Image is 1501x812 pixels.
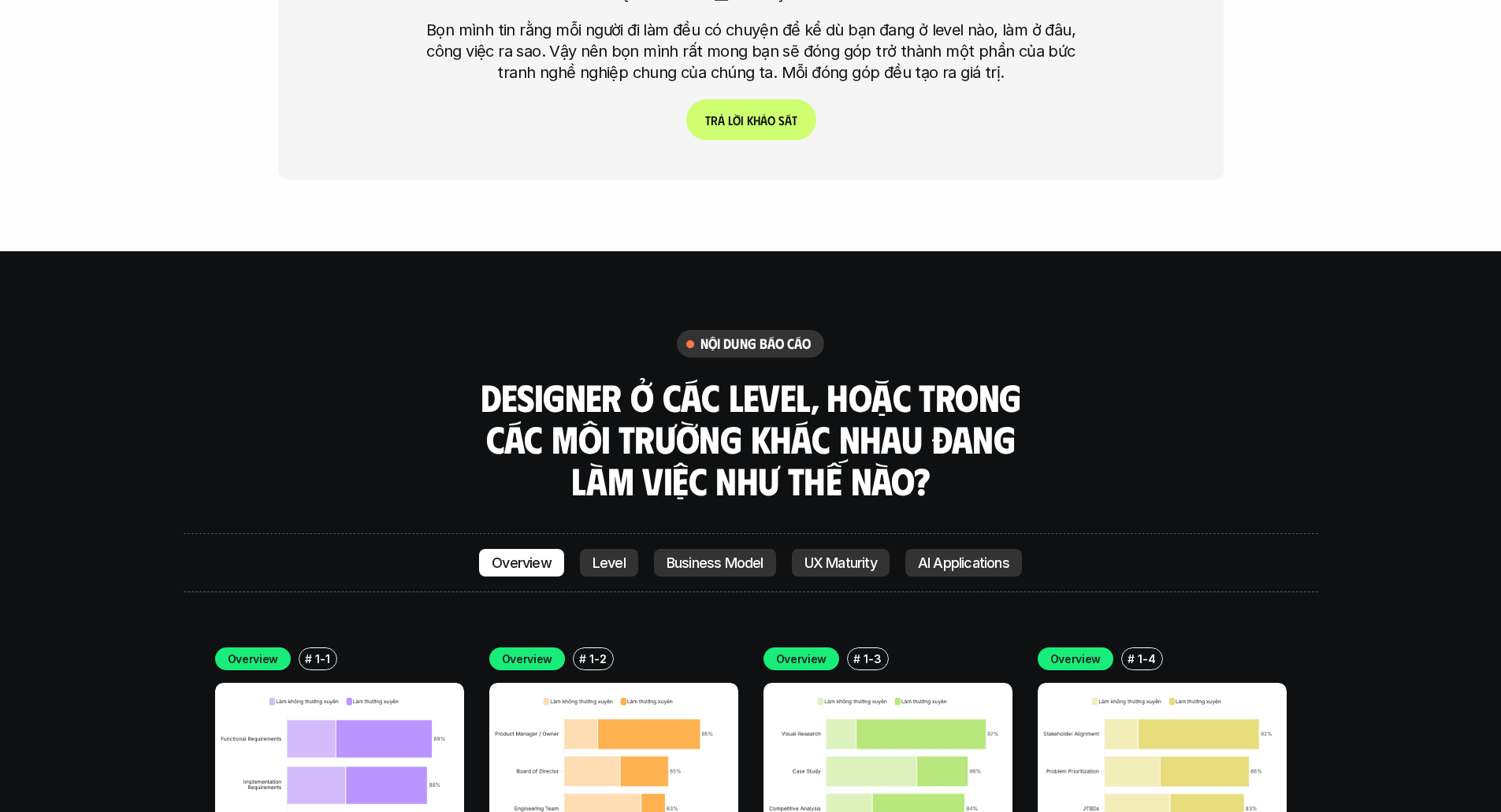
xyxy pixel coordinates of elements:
h6: nội dung báo cáo [700,335,812,353]
p: 1-2 [589,651,606,667]
h6: # [579,653,586,665]
p: Overview [502,651,553,667]
span: ả [717,113,724,128]
span: s [778,113,784,128]
a: Trảlờikhảosát [685,100,816,141]
p: UX Maturity [804,555,877,571]
p: Overview [492,555,552,571]
p: 1-4 [1138,651,1155,667]
span: á [784,113,791,128]
span: i [740,113,743,128]
span: r [710,113,717,128]
span: T [704,113,710,128]
h6: # [1128,653,1135,665]
h6: # [305,653,312,665]
p: Business Model [667,555,764,571]
span: k [746,113,752,128]
span: h [752,113,760,128]
h6: # [853,653,860,665]
p: Overview [228,651,279,667]
span: ả [760,113,767,128]
p: 1-1 [315,651,329,667]
a: UX Maturity [792,549,890,577]
p: Overview [776,651,827,667]
a: AI Applications [905,549,1022,577]
span: o [767,113,775,128]
a: Level [580,549,638,577]
p: Level [593,555,626,571]
a: Overview [479,549,564,577]
span: t [791,113,797,128]
h3: Designer ở các level, hoặc trong các môi trường khác nhau đang làm việc như thế nào? [475,376,1027,501]
p: AI Applications [918,555,1009,571]
p: Overview [1050,651,1102,667]
span: ờ [732,113,740,128]
span: l [727,113,732,128]
a: Business Model [654,549,776,577]
p: Bọn mình tin rằng mỗi người đi làm đều có chuyện để kể dù bạn đang ở level nào, làm ở đâu, công v... [416,20,1086,84]
p: 1-3 [864,651,881,667]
